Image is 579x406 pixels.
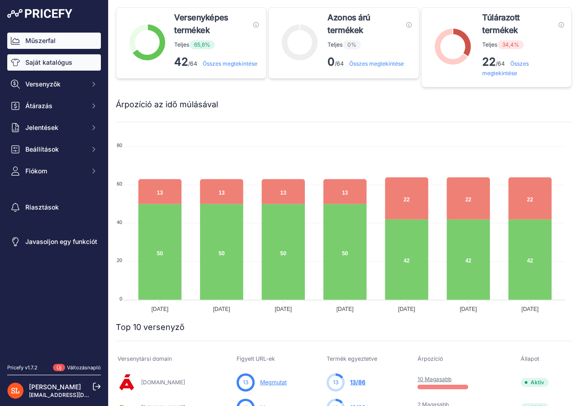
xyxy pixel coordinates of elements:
tspan: 0 [119,296,122,301]
font: Versenytársi domain [118,355,172,362]
font: Termék egyeztetve [327,355,377,362]
button: Átárazás [7,98,101,114]
button: Beállítások [7,141,101,158]
a: Riasztások [7,199,101,215]
font: 13/86 [350,379,365,386]
font: /64 [335,60,344,67]
font: Átárazás [25,102,52,110]
tspan: 20 [117,258,122,263]
font: Fiókom [25,167,47,175]
font: 0 [327,55,335,68]
font: Versenyzők [25,80,61,88]
font: Azonos árú termékek [327,13,370,35]
a: Változásnapló [67,364,101,371]
a: Saját katalógus [7,54,101,71]
font: Aktív [531,379,544,386]
font: Saját katalógus [25,58,72,66]
font: Top 10 versenyző [116,322,185,332]
tspan: [DATE] [460,306,477,312]
a: Műszerfal [7,33,101,49]
font: Árpozíció [418,355,443,362]
a: [PERSON_NAME] [29,383,81,391]
font: Árpozíció az idő múlásával [116,100,218,109]
tspan: [DATE] [152,306,169,312]
font: Műszerfal [25,37,56,44]
tspan: 80 [117,143,122,148]
a: [EMAIL_ADDRESS][DOMAIN_NAME] [29,392,123,398]
a: [DOMAIN_NAME] [141,379,185,386]
a: 10 Magasabb [418,376,451,382]
tspan: 40 [117,219,122,224]
font: Új [57,364,62,371]
a: Megmutat [260,379,287,386]
img: Pricefy logó [7,9,72,18]
font: Riasztások [25,203,59,211]
font: Teljes [174,41,190,48]
font: /64 [496,60,505,67]
font: Javasoljon egy funkciót [25,238,97,245]
font: /64 [188,60,197,67]
tspan: [DATE] [337,306,354,312]
a: 13/86​ [350,379,365,386]
font: Túlárazott termékek [482,13,520,35]
font: 34,4% [502,41,519,48]
font: Versenyképes termékek [174,13,228,35]
tspan: [DATE] [398,306,415,312]
nav: Oldalsáv [7,33,101,353]
font: Pricefy v1.7.2 [7,364,38,371]
font: Beállítások [25,145,59,153]
font: Teljes [327,41,343,48]
a: Javasoljon egy funkciót [7,234,101,250]
button: Fiókom [7,163,101,179]
button: Versenyzők [7,76,101,92]
font: Teljes [482,41,498,48]
tspan: [DATE] [275,306,292,312]
font: 13 [333,379,338,386]
font: 22 [482,55,496,68]
tspan: 60 [117,181,122,186]
tspan: [DATE] [522,306,539,312]
font: 65,6% [194,41,210,48]
a: Összes megtekintése [349,60,404,67]
font: 42 [174,55,188,68]
font: 13 [243,379,248,386]
font: 0% [347,41,356,48]
font: Állapot [521,355,539,362]
button: Jelentések [7,119,101,136]
a: Összes megtekintése [203,60,257,67]
font: Jelentések [25,124,58,131]
tspan: [DATE] [213,306,230,312]
font: Figyelt URL-ek [237,355,275,362]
